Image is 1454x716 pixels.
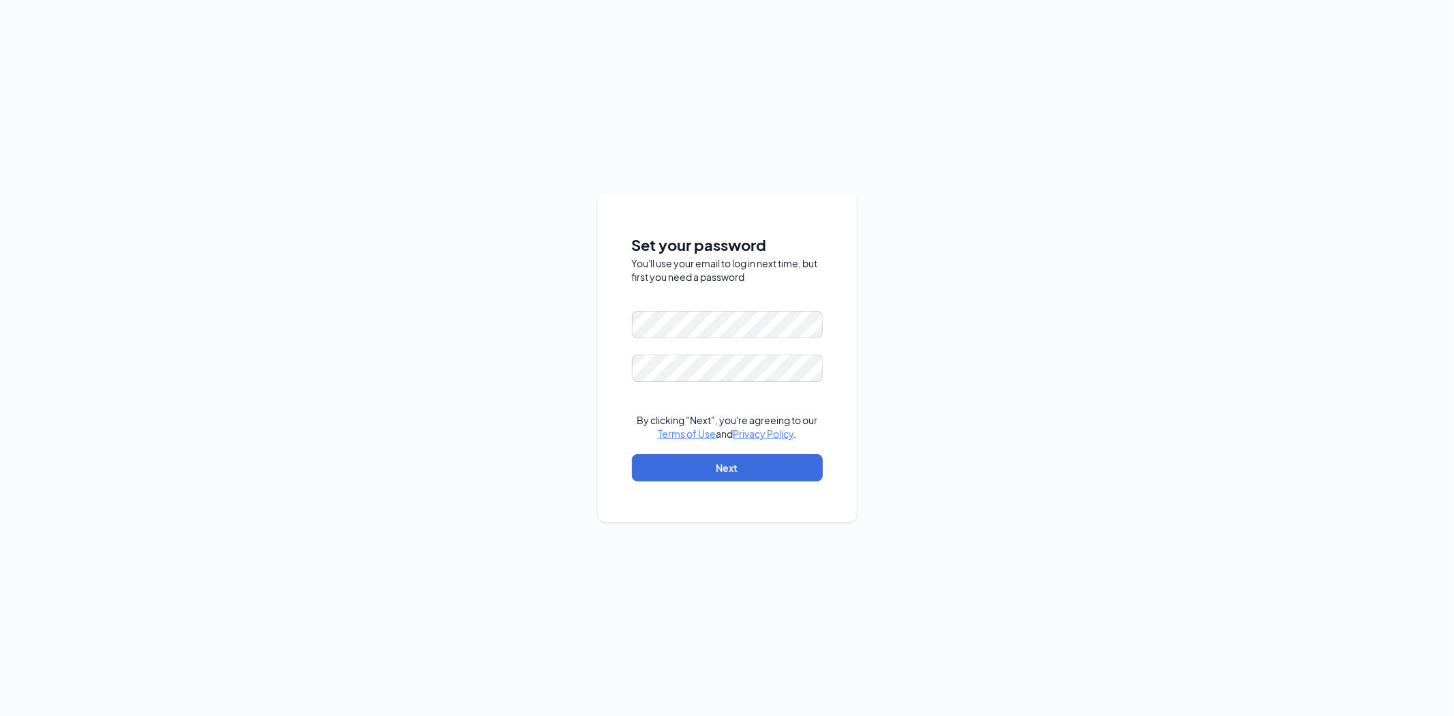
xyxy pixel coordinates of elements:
div: By clicking "Next", you're agreeing to our and . [632,413,823,441]
a: Terms of Use [658,428,716,440]
div: You'll use your email to log in next time, but first you need a password [632,256,823,284]
span: Set your password [632,233,823,257]
a: Privacy Policy [733,428,793,440]
button: Next [632,454,823,481]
